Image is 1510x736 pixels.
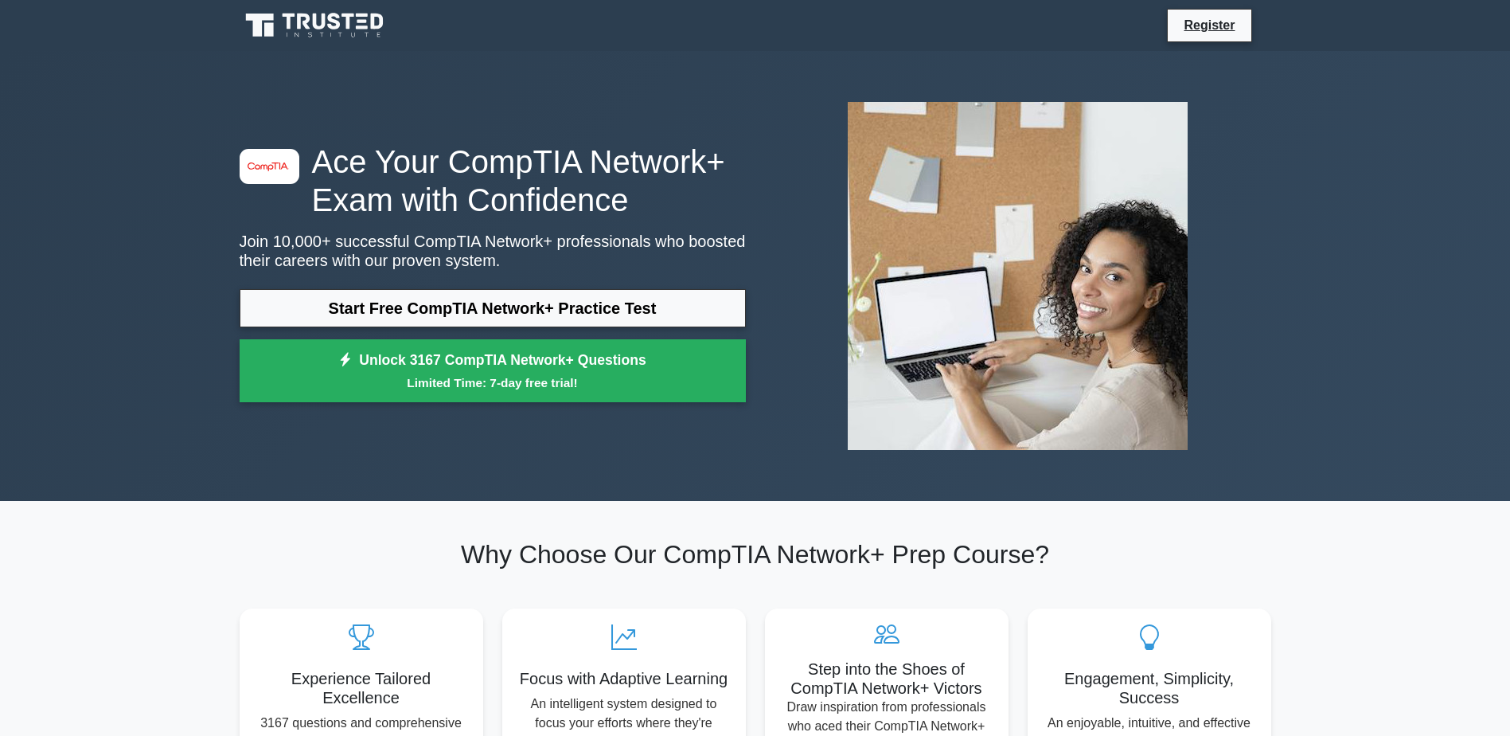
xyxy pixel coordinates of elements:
h5: Engagement, Simplicity, Success [1040,669,1258,707]
h1: Ace Your CompTIA Network+ Exam with Confidence [240,143,746,219]
p: Join 10,000+ successful CompTIA Network+ professionals who boosted their careers with our proven ... [240,232,746,270]
a: Unlock 3167 CompTIA Network+ QuestionsLimited Time: 7-day free trial! [240,339,746,403]
a: Register [1174,15,1244,35]
h2: Why Choose Our CompTIA Network+ Prep Course? [240,539,1271,570]
h5: Step into the Shoes of CompTIA Network+ Victors [778,660,996,698]
a: Start Free CompTIA Network+ Practice Test [240,289,746,327]
h5: Focus with Adaptive Learning [515,669,733,688]
h5: Experience Tailored Excellence [252,669,470,707]
small: Limited Time: 7-day free trial! [259,374,726,392]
